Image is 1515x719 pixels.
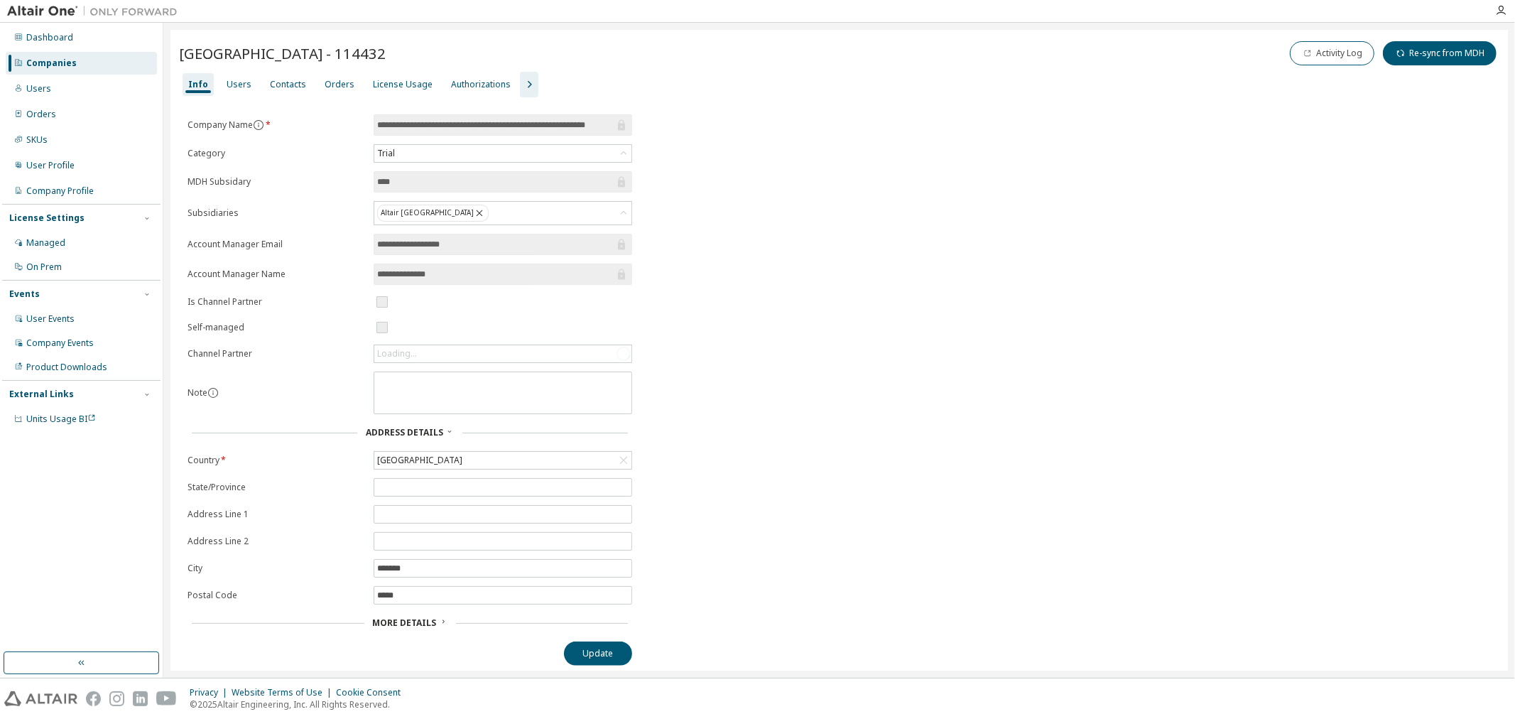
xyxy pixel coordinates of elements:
[9,389,74,400] div: External Links
[26,58,77,69] div: Companies
[377,348,417,359] div: Loading...
[133,691,148,706] img: linkedin.svg
[1383,41,1497,65] button: Re-sync from MDH
[188,176,365,188] label: MDH Subsidary
[188,590,365,601] label: Postal Code
[374,145,631,162] div: Trial
[373,79,433,90] div: License Usage
[227,79,251,90] div: Users
[375,453,465,468] div: [GEOGRAPHIC_DATA]
[26,313,75,325] div: User Events
[375,146,397,161] div: Trial
[207,387,219,399] button: information
[374,452,631,469] div: [GEOGRAPHIC_DATA]
[109,691,124,706] img: instagram.svg
[26,160,75,171] div: User Profile
[1290,41,1374,65] button: Activity Log
[232,687,336,698] div: Website Terms of Use
[26,337,94,349] div: Company Events
[190,698,409,710] p: © 2025 Altair Engineering, Inc. All Rights Reserved.
[26,261,62,273] div: On Prem
[451,79,511,90] div: Authorizations
[26,32,73,43] div: Dashboard
[374,345,631,362] div: Loading...
[188,348,365,359] label: Channel Partner
[26,362,107,373] div: Product Downloads
[188,207,365,219] label: Subsidiaries
[26,83,51,94] div: Users
[188,563,365,574] label: City
[188,269,365,280] label: Account Manager Name
[26,109,56,120] div: Orders
[4,691,77,706] img: altair_logo.svg
[188,239,365,250] label: Account Manager Email
[188,79,208,90] div: Info
[188,322,365,333] label: Self-managed
[188,119,365,131] label: Company Name
[188,296,365,308] label: Is Channel Partner
[366,426,443,438] span: Address Details
[26,237,65,249] div: Managed
[188,148,365,159] label: Category
[179,43,386,63] span: [GEOGRAPHIC_DATA] - 114432
[26,134,48,146] div: SKUs
[336,687,409,698] div: Cookie Consent
[188,509,365,520] label: Address Line 1
[377,205,489,222] div: Altair [GEOGRAPHIC_DATA]
[253,119,264,131] button: information
[26,185,94,197] div: Company Profile
[374,202,631,225] div: Altair [GEOGRAPHIC_DATA]
[325,79,354,90] div: Orders
[26,413,96,425] span: Units Usage BI
[9,212,85,224] div: License Settings
[188,386,207,399] label: Note
[7,4,185,18] img: Altair One
[190,687,232,698] div: Privacy
[9,288,40,300] div: Events
[86,691,101,706] img: facebook.svg
[156,691,177,706] img: youtube.svg
[373,617,437,629] span: More Details
[564,642,632,666] button: Update
[188,455,365,466] label: Country
[188,536,365,547] label: Address Line 2
[270,79,306,90] div: Contacts
[188,482,365,493] label: State/Province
